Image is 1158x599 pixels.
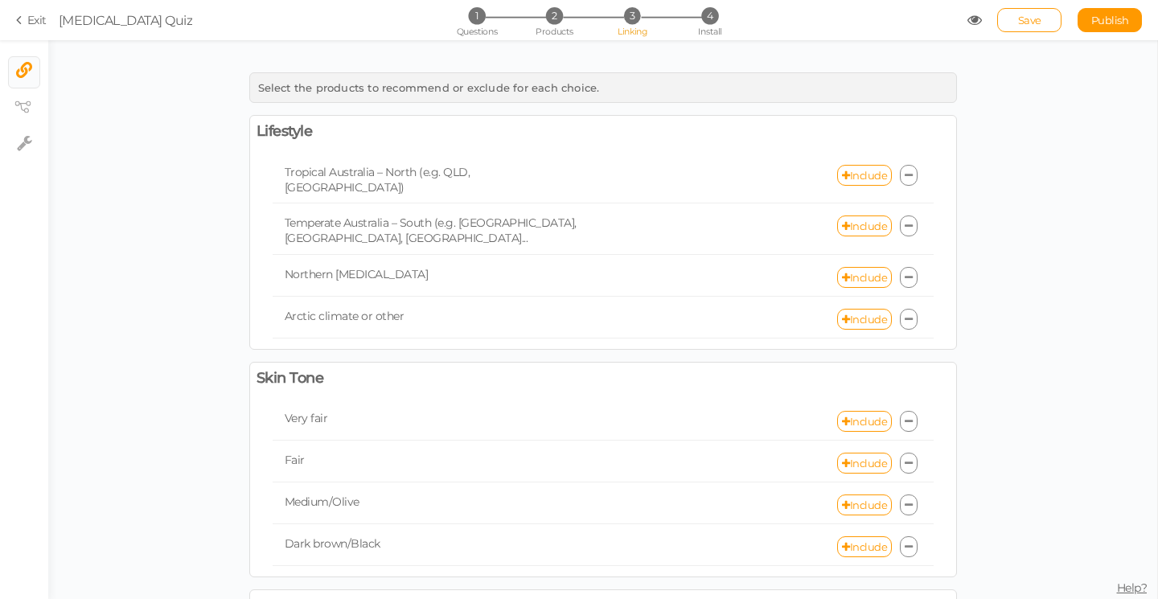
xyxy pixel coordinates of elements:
li: 1 Questions [439,7,514,24]
span: Questions [457,26,498,37]
span: Products [536,26,573,37]
a: Include [837,494,892,515]
li: 2 Products [517,7,592,24]
span: Select the products to recommend or exclude for each choice. [258,81,600,94]
span: Arctic climate or other [285,309,404,323]
span: Northern [MEDICAL_DATA] [285,267,429,281]
li: 3 Linking [595,7,670,24]
span: Linking [618,26,647,37]
span: Skin Tone [257,369,324,388]
span: Dark brown/Black [285,536,380,551]
span: Very fair [285,411,328,425]
span: Medium/Olive [285,494,359,509]
a: Include [837,309,892,330]
span: 4 [701,7,718,24]
span: Temperate Australia – South (e.g. [GEOGRAPHIC_DATA], [GEOGRAPHIC_DATA], [GEOGRAPHIC_DATA]... [285,215,577,245]
a: Include [837,536,892,557]
span: Help? [1117,581,1148,595]
span: Tropical Australia – North (e.g. QLD, [GEOGRAPHIC_DATA]) [285,165,470,195]
span: Save [1018,14,1041,27]
span: 1 [468,7,485,24]
span: Fair [285,453,305,467]
span: 2 [546,7,563,24]
a: Include [837,453,892,474]
span: Install [698,26,721,37]
a: Exit [16,12,47,28]
span: Publish [1091,14,1129,27]
a: Include [837,215,892,236]
div: [MEDICAL_DATA] Quiz [59,10,193,30]
li: 4 Install [672,7,747,24]
div: Save [997,8,1061,32]
a: Include [837,165,892,186]
a: Include [837,411,892,432]
span: Lifestyle [257,122,313,141]
a: Include [837,267,892,288]
span: 3 [624,7,641,24]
